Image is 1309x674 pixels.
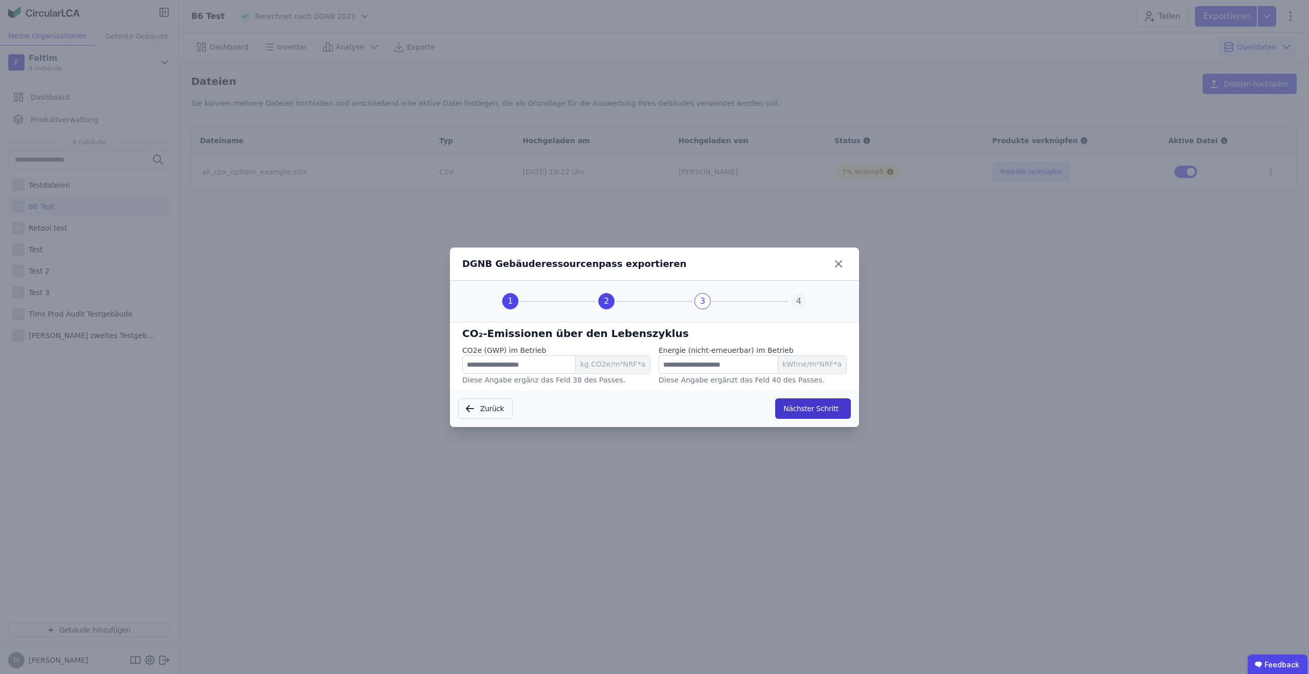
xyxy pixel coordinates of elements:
button: Nächster Schritt [775,398,851,419]
h6: CO₂-Emissionen über den Lebenszyklus [462,326,847,341]
label: Diese Angabe ergänzt das Feld 40 des Passes. [659,376,824,384]
span: kg CO2e/m²NRF*a [575,356,650,373]
label: CO2e (GWP) im Betrieb [462,345,546,355]
label: Diese Angabe ergänz das Feld 38 des Passes. [462,376,625,384]
div: 1 [502,293,518,309]
div: DGNB Gebäuderessourcenpass exportieren [462,257,687,271]
div: 2 [598,293,615,309]
label: Energie (nicht-erneuerbar) im Betrieb [659,345,794,355]
div: 4 [791,293,807,309]
button: Zurück [458,398,513,419]
span: kWhne/m²NRF*a [778,356,846,373]
div: 3 [694,293,711,309]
